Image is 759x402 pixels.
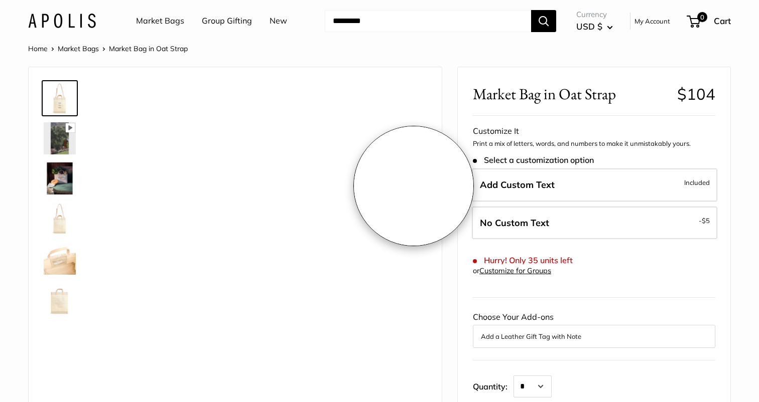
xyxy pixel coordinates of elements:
[58,44,99,53] a: Market Bags
[270,14,287,29] a: New
[714,16,731,26] span: Cart
[44,243,76,275] img: Market Bag in Oat Strap
[479,266,551,275] a: Customize for Groups
[576,21,602,32] span: USD $
[699,215,710,227] span: -
[42,281,78,317] a: Market Bag in Oat Strap
[473,256,573,265] span: Hurry! Only 35 units left
[44,122,76,154] img: Market Bag in Oat Strap
[472,168,717,202] label: Add Custom Text
[42,120,78,156] a: Market Bag in Oat Strap
[688,13,731,29] a: 0 Cart
[42,200,78,237] a: Market Bag in Oat Strap
[576,19,613,35] button: USD $
[44,283,76,315] img: Market Bag in Oat Strap
[109,44,188,53] span: Market Bag in Oat Strap
[480,179,555,190] span: Add Custom Text
[481,330,707,342] button: Add a Leather Gift Tag with Note
[28,42,188,55] nav: Breadcrumb
[202,14,252,29] a: Group Gifting
[28,14,96,28] img: Apolis
[42,241,78,277] a: Market Bag in Oat Strap
[473,264,551,278] div: or
[44,203,76,235] img: Market Bag in Oat Strap
[472,207,717,240] label: Leave Blank
[473,310,715,348] div: Choose Your Add-ons
[42,80,78,116] a: Market Bag in Oat Strap
[473,139,715,149] p: Print a mix of letters, words, and numbers to make it unmistakably yours.
[677,84,715,104] span: $104
[473,85,670,103] span: Market Bag in Oat Strap
[42,160,78,196] a: Market Bag in Oat Strap
[473,124,715,139] div: Customize It
[702,217,710,225] span: $5
[28,44,48,53] a: Home
[44,82,76,114] img: Market Bag in Oat Strap
[480,217,549,229] span: No Custom Text
[473,372,514,397] label: Quantity:
[531,10,556,32] button: Search
[684,176,710,188] span: Included
[697,12,707,22] span: 0
[44,162,76,194] img: Market Bag in Oat Strap
[325,10,531,32] input: Search...
[576,8,613,22] span: Currency
[136,14,184,29] a: Market Bags
[635,15,670,27] a: My Account
[473,155,594,165] span: Select a customization option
